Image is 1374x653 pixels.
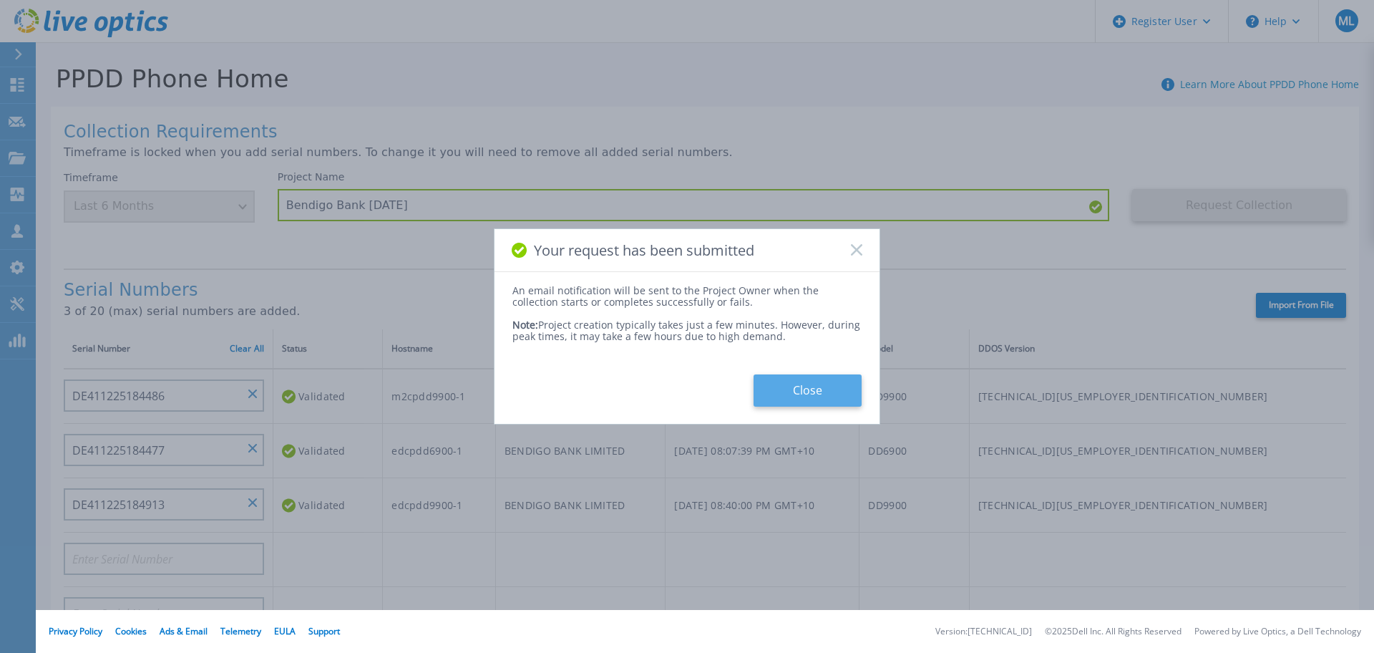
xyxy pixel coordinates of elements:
a: EULA [274,625,296,637]
button: Close [754,374,862,407]
a: Ads & Email [160,625,208,637]
li: © 2025 Dell Inc. All Rights Reserved [1045,627,1181,637]
li: Version: [TECHNICAL_ID] [935,627,1032,637]
span: Your request has been submitted [534,242,754,258]
a: Telemetry [220,625,261,637]
a: Support [308,625,340,637]
span: Note: [512,318,538,332]
li: Powered by Live Optics, a Dell Technology [1194,627,1361,637]
a: Privacy Policy [49,625,102,637]
div: An email notification will be sent to the Project Owner when the collection starts or completes s... [512,285,862,308]
div: Project creation typically takes just a few minutes. However, during peak times, it may take a fe... [512,308,862,342]
a: Cookies [115,625,147,637]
